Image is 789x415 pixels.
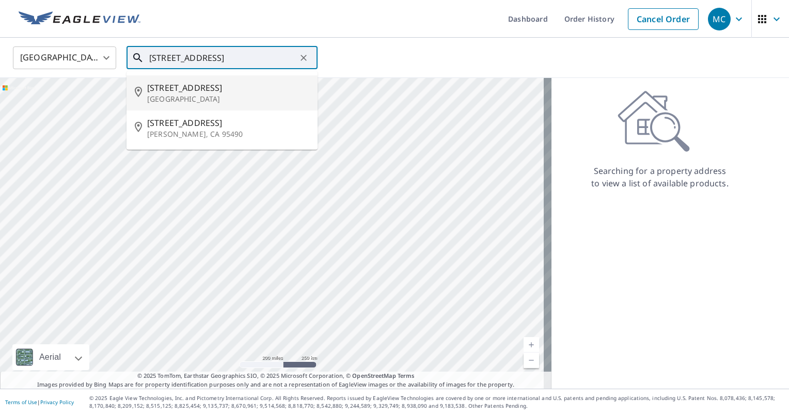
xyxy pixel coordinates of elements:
input: Search by address or latitude-longitude [149,43,296,72]
div: [GEOGRAPHIC_DATA] [13,43,116,72]
a: Cancel Order [628,8,699,30]
a: Current Level 5, Zoom Out [524,353,539,368]
span: [STREET_ADDRESS] [147,117,309,129]
button: Clear [296,51,311,65]
p: | [5,399,74,405]
a: Current Level 5, Zoom In [524,337,539,353]
a: Privacy Policy [40,398,74,406]
a: Terms [398,372,415,379]
div: Aerial [36,344,64,370]
span: © 2025 TomTom, Earthstar Geographics SIO, © 2025 Microsoft Corporation, © [137,372,415,380]
p: © 2025 Eagle View Technologies, Inc. and Pictometry International Corp. All Rights Reserved. Repo... [89,394,784,410]
p: [GEOGRAPHIC_DATA] [147,94,309,104]
p: Searching for a property address to view a list of available products. [591,165,729,189]
a: Terms of Use [5,398,37,406]
div: Aerial [12,344,89,370]
img: EV Logo [19,11,140,27]
p: [PERSON_NAME], CA 95490 [147,129,309,139]
div: MC [708,8,731,30]
span: [STREET_ADDRESS] [147,82,309,94]
a: OpenStreetMap [352,372,396,379]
